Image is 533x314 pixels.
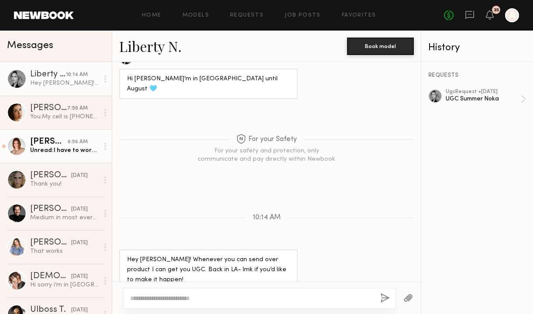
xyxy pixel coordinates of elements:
span: 10:14 AM [253,214,281,221]
span: Messages [7,41,53,51]
div: 35 [494,8,499,13]
div: That works [30,247,99,255]
div: Hey [PERSON_NAME]! Whenever you can send over product I can get you UGC. Back in LA- lmk if you’d... [30,79,99,87]
div: [PERSON_NAME] [30,205,71,214]
a: Favorites [342,13,376,18]
div: [DATE] [71,172,88,180]
div: Liberty N. [30,70,66,79]
a: Models [182,13,209,18]
div: UGC Summer Noka [446,95,521,103]
button: Book model [347,38,414,55]
div: You: My cell is [PHONE_NUMBER], sorry we didn’t discuss rate let me know if $300 is good [30,113,99,121]
div: Unread: I have to work all day [DATE], will try and see if there is a salon open really late and ... [30,146,99,155]
a: Home [142,13,162,18]
div: Medium in most everything, shirts, pants, etc. [30,214,99,222]
div: [PERSON_NAME] [30,138,68,146]
a: Job Posts [285,13,321,18]
div: [PERSON_NAME] [30,104,67,113]
div: [DATE] [71,205,88,214]
a: ugcRequest •[DATE]UGC Summer Noka [446,89,526,109]
div: [DATE] [71,239,88,247]
div: 10:14 AM [66,71,88,79]
a: A [505,8,519,22]
div: REQUESTS [428,72,526,79]
div: 7:50 AM [67,104,88,113]
div: Thank you! [30,180,99,188]
div: [DEMOGRAPHIC_DATA][PERSON_NAME] [30,272,71,281]
div: [PERSON_NAME] [30,171,71,180]
div: For your safety and protection, only communicate and pay directly within Newbook [197,147,337,163]
span: For your Safety [236,134,297,145]
div: [PERSON_NAME] [30,238,71,247]
div: [DATE] [71,273,88,281]
a: Requests [230,13,264,18]
div: 6:56 AM [68,138,88,146]
div: Hi [PERSON_NAME]’m in [GEOGRAPHIC_DATA] until August 🩵 [127,74,290,94]
div: Hi sorry i’m in [GEOGRAPHIC_DATA] until the 28th. I would love to in the future. [30,281,99,289]
div: ugc Request • [DATE] [446,89,521,95]
div: Hey [PERSON_NAME]! Whenever you can send over product I can get you UGC. Back in LA- lmk if you’d... [127,255,290,305]
a: Book model [347,42,414,49]
div: History [428,43,526,53]
a: Liberty N. [119,37,182,55]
